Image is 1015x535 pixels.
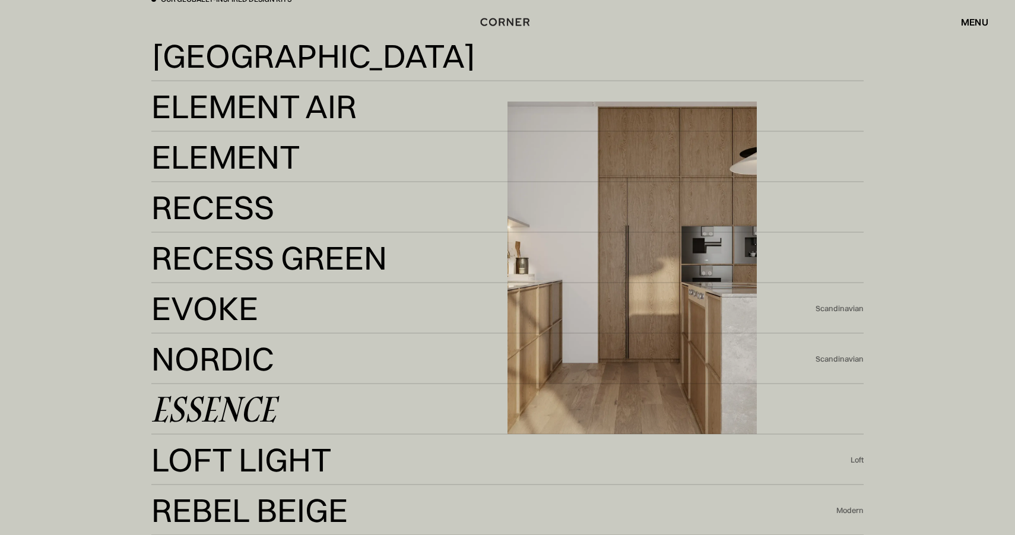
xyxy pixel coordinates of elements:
[151,221,257,250] div: Recess
[151,395,276,423] div: Essence
[151,193,864,222] a: RecessRecess
[151,193,274,221] div: Recess
[151,42,476,70] div: [GEOGRAPHIC_DATA]
[151,496,836,525] a: Rebel BeigeRebel Beige
[467,14,547,30] a: home
[836,505,864,516] div: Modern
[151,70,456,99] div: [GEOGRAPHIC_DATA]
[151,92,864,121] a: Element AirElement Air
[151,42,864,71] a: [GEOGRAPHIC_DATA][GEOGRAPHIC_DATA]
[151,445,851,474] a: Loft LightLoft Light
[151,243,387,272] div: Recess Green
[961,17,988,27] div: menu
[151,143,864,172] a: ElementElement
[151,294,258,322] div: Evoke
[151,496,348,524] div: Rebel Beige
[151,294,816,323] a: EvokeEvoke
[816,354,864,365] div: Scandinavian
[151,243,864,273] a: Recess GreenRecess Green
[816,303,864,314] div: Scandinavian
[151,474,321,502] div: Loft Light
[949,12,988,32] div: menu
[151,171,288,200] div: Element
[151,395,864,424] a: Essence
[151,143,300,171] div: Element
[151,92,357,121] div: Element Air
[151,344,816,373] a: NordicNordic
[851,455,864,466] div: Loft
[151,272,361,300] div: Recess Green
[151,121,345,149] div: Element Air
[151,322,247,351] div: Evoke
[151,344,274,373] div: Nordic
[151,445,332,474] div: Loft Light
[151,373,267,401] div: Nordic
